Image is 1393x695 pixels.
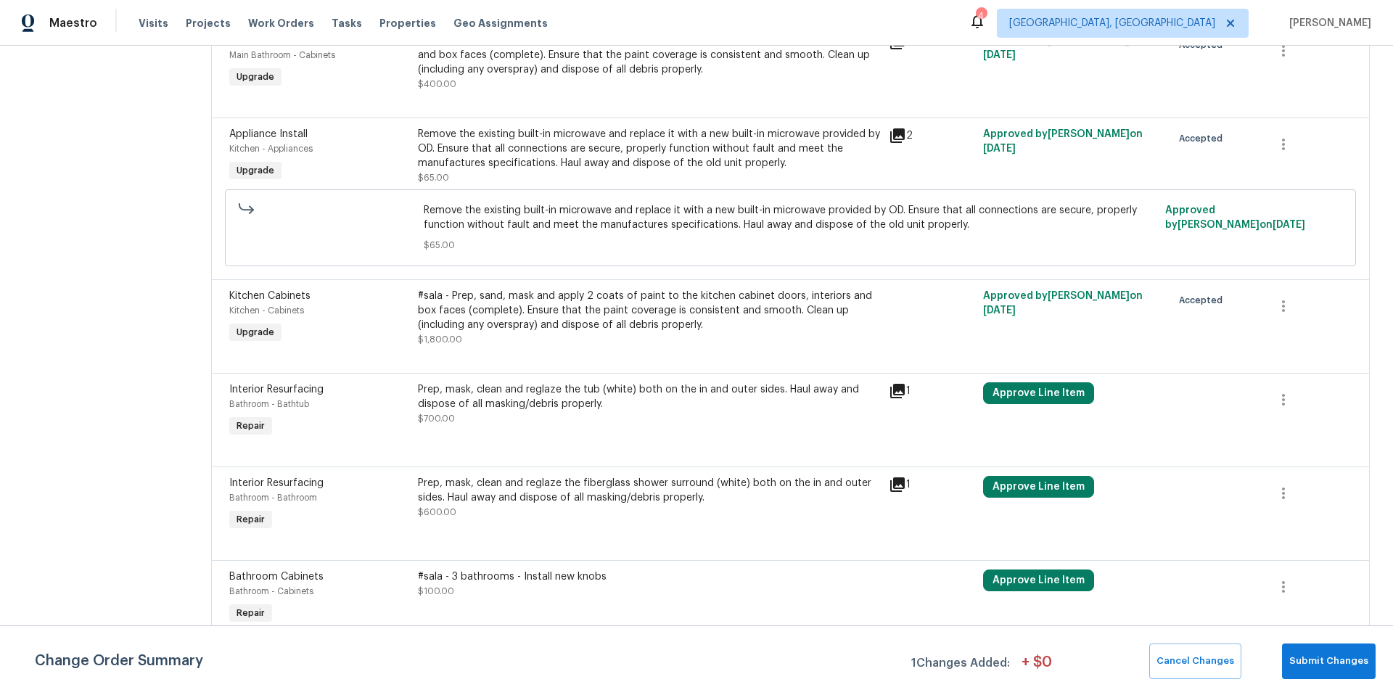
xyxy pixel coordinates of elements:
[418,33,881,77] div: # Sala - Prep, sand, mask and apply 2 coats of paint to the bathroom cabinet doors, interiors and...
[976,9,986,23] div: 4
[889,476,974,493] div: 1
[229,587,313,596] span: Bathroom - Cabinets
[231,325,280,340] span: Upgrade
[418,127,881,170] div: Remove the existing built-in microwave and replace it with a new built-in microwave provided by O...
[1273,220,1305,230] span: [DATE]
[229,478,324,488] span: Interior Resurfacing
[229,306,304,315] span: Kitchen - Cabinets
[231,606,271,620] span: Repair
[418,335,462,344] span: $1,800.00
[229,129,308,139] span: Appliance Install
[1022,655,1052,679] span: + $ 0
[983,144,1016,154] span: [DATE]
[231,163,280,178] span: Upgrade
[983,129,1143,154] span: Approved by [PERSON_NAME] on
[418,587,454,596] span: $100.00
[231,419,271,433] span: Repair
[229,493,317,502] span: Bathroom - Bathroom
[418,382,881,411] div: Prep, mask, clean and reglaze the tub (white) both on the in and outer sides. Haul away and dispo...
[983,291,1143,316] span: Approved by [PERSON_NAME] on
[1149,643,1241,679] button: Cancel Changes
[229,291,311,301] span: Kitchen Cabinets
[229,400,309,408] span: Bathroom - Bathtub
[1165,205,1305,230] span: Approved by [PERSON_NAME] on
[229,384,324,395] span: Interior Resurfacing
[1289,653,1368,670] span: Submit Changes
[983,569,1094,591] button: Approve Line Item
[139,16,168,30] span: Visits
[231,512,271,527] span: Repair
[229,51,335,59] span: Main Bathroom - Cabinets
[1179,293,1228,308] span: Accepted
[1283,16,1371,30] span: [PERSON_NAME]
[418,508,456,517] span: $600.00
[418,414,455,423] span: $700.00
[229,36,324,46] span: Bathroom Cabinets
[1179,131,1228,146] span: Accepted
[418,80,456,89] span: $400.00
[418,476,881,505] div: Prep, mask, clean and reglaze the fiberglass shower surround (white) both on the in and outer sid...
[248,16,314,30] span: Work Orders
[453,16,548,30] span: Geo Assignments
[186,16,231,30] span: Projects
[418,289,881,332] div: #sala - Prep, sand, mask and apply 2 coats of paint to the kitchen cabinet doors, interiors and b...
[983,305,1016,316] span: [DATE]
[1156,653,1234,670] span: Cancel Changes
[889,382,974,400] div: 1
[418,569,881,584] div: #sala - 3 bathrooms - Install new knobs
[229,572,324,582] span: Bathroom Cabinets
[911,649,1010,679] span: 1 Changes Added:
[983,50,1016,60] span: [DATE]
[231,70,280,84] span: Upgrade
[983,382,1094,404] button: Approve Line Item
[418,173,449,182] span: $65.00
[424,238,1156,252] span: $65.00
[35,643,203,679] span: Change Order Summary
[1009,16,1215,30] span: [GEOGRAPHIC_DATA], [GEOGRAPHIC_DATA]
[983,36,1143,60] span: Approved by [PERSON_NAME] on
[1282,643,1376,679] button: Submit Changes
[889,127,974,144] div: 2
[424,203,1156,232] span: Remove the existing built-in microwave and replace it with a new built-in microwave provided by O...
[379,16,436,30] span: Properties
[49,16,97,30] span: Maestro
[983,476,1094,498] button: Approve Line Item
[332,18,362,28] span: Tasks
[229,144,313,153] span: Kitchen - Appliances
